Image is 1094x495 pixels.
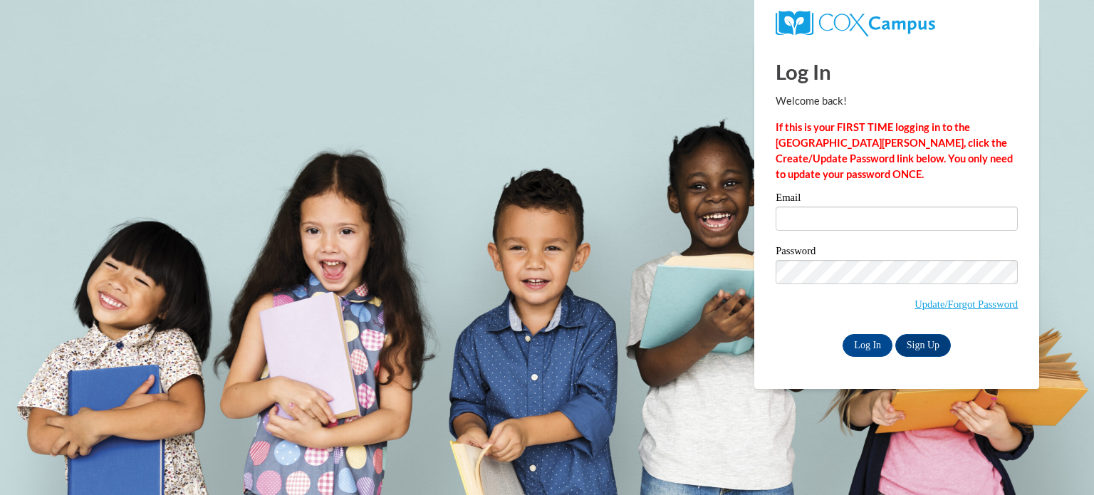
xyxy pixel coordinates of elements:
[776,11,1018,36] a: COX Campus
[776,11,935,36] img: COX Campus
[776,192,1018,207] label: Email
[895,334,951,357] a: Sign Up
[843,334,892,357] input: Log In
[915,298,1018,310] a: Update/Forgot Password
[776,93,1018,109] p: Welcome back!
[776,246,1018,260] label: Password
[776,121,1013,180] strong: If this is your FIRST TIME logging in to the [GEOGRAPHIC_DATA][PERSON_NAME], click the Create/Upd...
[776,57,1018,86] h1: Log In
